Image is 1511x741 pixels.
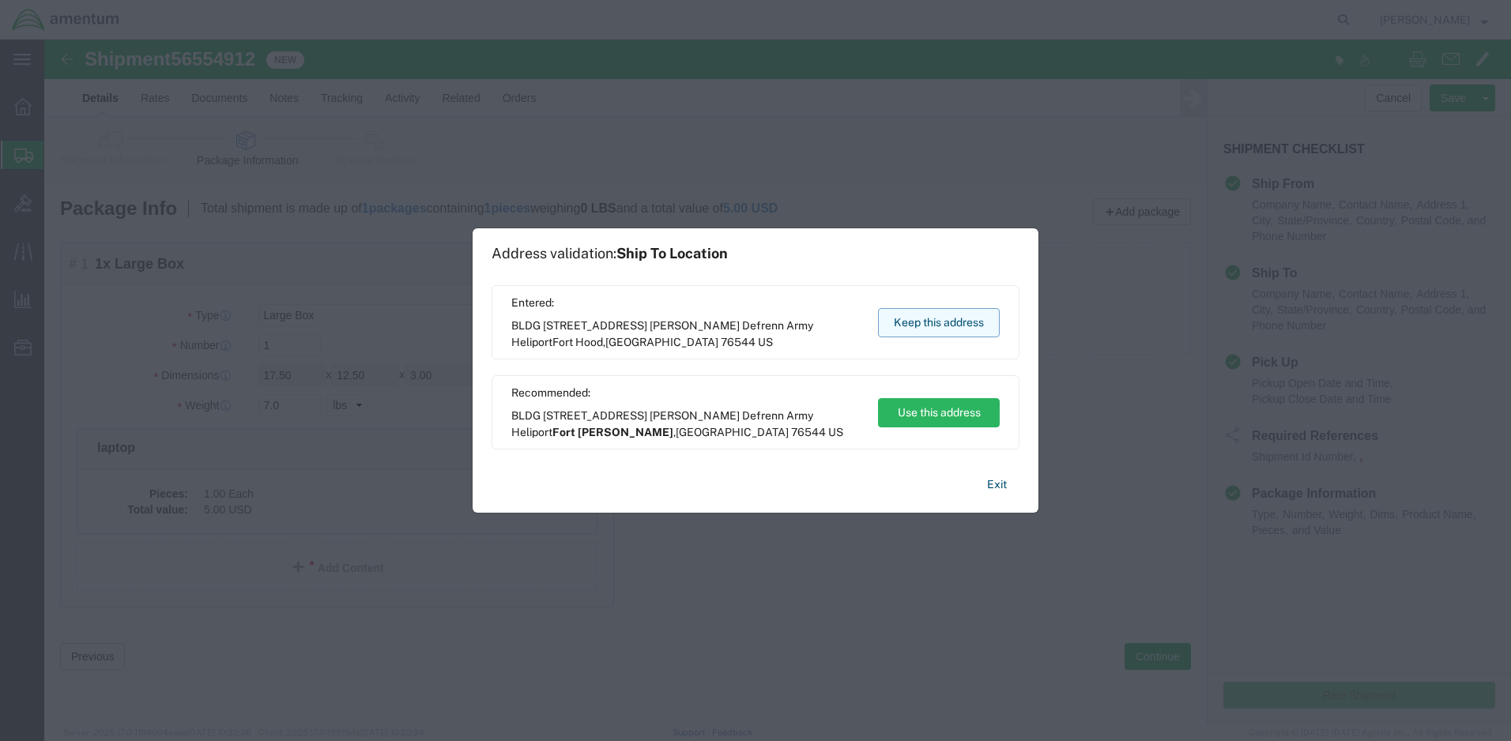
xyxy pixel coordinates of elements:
[828,426,843,438] span: US
[791,426,826,438] span: 76544
[878,398,1000,427] button: Use this address
[511,295,863,311] span: Entered:
[492,245,728,262] h1: Address validation:
[878,308,1000,337] button: Keep this address
[758,336,773,348] span: US
[511,408,863,441] span: BLDG [STREET_ADDRESS] [PERSON_NAME] Defrenn Army Heliport ,
[552,336,603,348] span: Fort Hood
[616,245,728,261] span: Ship To Location
[511,318,863,351] span: BLDG [STREET_ADDRESS] [PERSON_NAME] Defrenn Army Heliport ,
[974,471,1019,498] button: Exit
[552,426,673,438] span: Fort [PERSON_NAME]
[511,385,863,401] span: Recommended:
[605,336,718,348] span: [GEOGRAPHIC_DATA]
[721,336,755,348] span: 76544
[676,426,789,438] span: [GEOGRAPHIC_DATA]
